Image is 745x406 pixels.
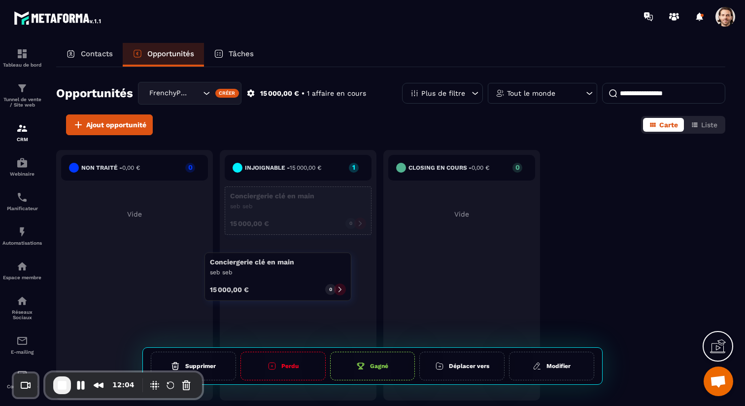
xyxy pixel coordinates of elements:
span: Carte [659,121,678,129]
a: automationsautomationsEspace membre [2,253,42,288]
span: 0,00 € [472,164,489,171]
h6: Gagné [370,363,388,369]
img: automations [16,260,28,272]
a: Tâches [204,43,264,67]
span: 0,00 € [122,164,140,171]
a: Opportunités [123,43,204,67]
p: 0 [185,164,195,171]
a: schedulerschedulerPlanificateur [2,184,42,219]
p: Tout le monde [507,90,555,97]
div: Créer [215,89,239,98]
a: emailemailE-mailing [2,328,42,362]
img: automations [16,226,28,238]
h6: injoignable - [245,164,321,171]
img: formation [16,122,28,134]
h6: Perdu [281,363,299,369]
p: Comptabilité [2,384,42,389]
h6: Supprimer [185,363,216,369]
p: Espace membre [2,275,42,280]
p: CRM [2,137,42,142]
p: Planificateur [2,206,42,211]
p: 0 [512,164,522,171]
span: FrenchyPartners [147,88,191,99]
span: Ajout opportunité [86,120,146,130]
span: 15 000,00 € [290,164,321,171]
p: Contacts [81,49,113,58]
p: Vide [61,210,208,218]
button: Liste [685,118,723,132]
p: Vide [388,210,535,218]
h6: Closing en cours - [408,164,489,171]
h6: Modifier [546,363,571,369]
a: Contacts [56,43,123,67]
span: Liste [701,121,717,129]
p: Tâches [229,49,254,58]
p: 15 000,00 € [260,89,299,98]
p: 0 [349,220,352,227]
a: formationformationTunnel de vente / Site web [2,75,42,115]
button: Ajout opportunité [66,114,153,135]
p: 15 000,00 € [230,220,269,227]
p: Réseaux Sociaux [2,309,42,320]
p: 1 [349,164,359,171]
p: Opportunités [147,49,194,58]
p: Webinaire [2,171,42,177]
a: automationsautomationsWebinaire [2,149,42,184]
img: email [16,335,28,347]
a: social-networksocial-networkRéseaux Sociaux [2,288,42,328]
img: scheduler [16,191,28,203]
img: automations [16,157,28,169]
a: formationformationTableau de bord [2,40,42,75]
img: formation [16,82,28,94]
a: Ouvrir le chat [704,367,733,396]
p: seb seb [230,202,366,210]
p: 1 affaire en cours [307,89,366,98]
input: Search for option [191,88,201,99]
p: Conciergerie clé en main [230,192,366,200]
h6: Non traité - [81,164,140,171]
button: Carte [643,118,684,132]
p: Automatisations [2,240,42,246]
p: Tableau de bord [2,62,42,68]
img: formation [16,48,28,60]
img: social-network [16,295,28,307]
a: formationformationCRM [2,115,42,149]
a: automationsautomationsAutomatisations [2,219,42,253]
img: logo [14,9,102,27]
div: Search for option [138,82,241,105]
img: cup-gr.aac5f536.svg [356,362,365,370]
p: • [302,89,305,98]
h6: Déplacer vers [449,363,489,369]
h2: Opportunités [56,83,133,103]
p: Tunnel de vente / Site web [2,97,42,108]
p: Plus de filtre [421,90,465,97]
